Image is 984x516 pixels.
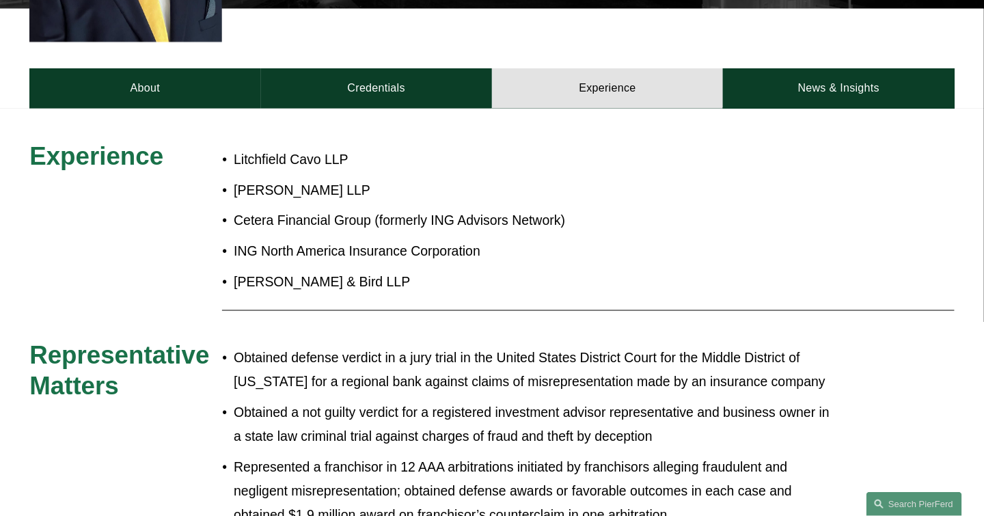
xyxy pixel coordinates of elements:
p: Obtained defense verdict in a jury trial in the United States District Court for the Middle Distr... [234,347,838,394]
a: Experience [492,68,723,108]
span: Experience [29,142,163,170]
a: News & Insights [723,68,954,108]
p: ING North America Insurance Corporation [234,239,838,263]
a: Credentials [261,68,492,108]
a: About [29,68,260,108]
p: Cetera Financial Group (formerly ING Advisors Network) [234,208,838,232]
a: Search this site [866,492,962,516]
span: Representative Matters [29,342,216,400]
p: Litchfield Cavo LLP [234,148,838,172]
p: [PERSON_NAME] LLP [234,178,838,202]
p: [PERSON_NAME] & Bird LLP [234,270,838,294]
p: Obtained a not guilty verdict for a registered investment advisor representative and business own... [234,401,838,449]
